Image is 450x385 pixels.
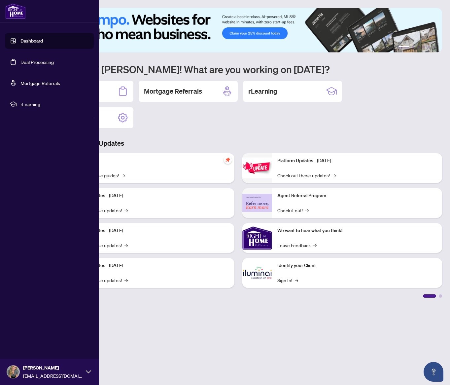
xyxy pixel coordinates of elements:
img: Profile Icon [7,366,19,378]
a: Deal Processing [20,59,54,65]
h2: rLearning [248,87,277,96]
span: → [332,172,336,179]
span: → [295,277,298,284]
button: 3 [417,46,420,48]
span: → [124,242,128,249]
a: Mortgage Referrals [20,80,60,86]
img: logo [5,3,26,19]
img: Slide 0 [34,8,442,52]
img: Identify your Client [242,258,272,288]
a: Check it out!→ [277,207,309,214]
span: [PERSON_NAME] [23,364,83,371]
p: Agent Referral Program [277,192,437,199]
p: We want to hear what you think! [277,227,437,234]
button: 5 [428,46,430,48]
span: [EMAIL_ADDRESS][DOMAIN_NAME] [23,372,83,379]
img: We want to hear what you think! [242,223,272,253]
button: 6 [433,46,435,48]
a: Check out these updates!→ [277,172,336,179]
span: rLearning [20,101,89,108]
p: Platform Updates - [DATE] [69,192,229,199]
a: Leave Feedback→ [277,242,317,249]
img: Platform Updates - June 23, 2025 [242,158,272,178]
img: Agent Referral Program [242,194,272,212]
span: → [313,242,317,249]
h3: Brokerage & Industry Updates [34,139,442,148]
h2: Mortgage Referrals [144,87,202,96]
span: → [124,207,128,214]
a: Sign In!→ [277,277,298,284]
p: Platform Updates - [DATE] [69,227,229,234]
p: Platform Updates - [DATE] [69,262,229,269]
button: Open asap [424,362,443,382]
button: 4 [422,46,425,48]
button: 2 [412,46,414,48]
span: → [124,277,128,284]
a: Dashboard [20,38,43,44]
span: → [305,207,309,214]
p: Platform Updates - [DATE] [277,157,437,164]
span: pushpin [224,156,232,164]
button: 1 [398,46,409,48]
p: Self-Help [69,157,229,164]
h1: Welcome back [PERSON_NAME]! What are you working on [DATE]? [34,63,442,75]
span: → [121,172,125,179]
p: Identify your Client [277,262,437,269]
